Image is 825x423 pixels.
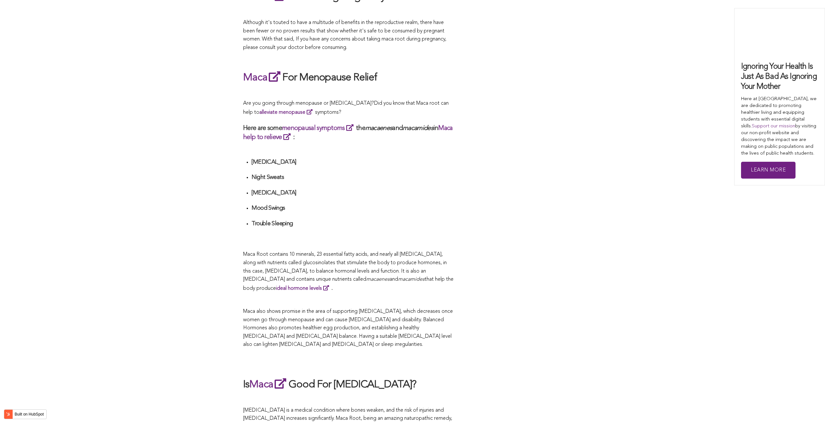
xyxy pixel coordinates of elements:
button: Built on HubSpot [4,409,47,419]
strong: . [276,286,333,291]
h4: [MEDICAL_DATA] [252,189,454,197]
h4: Mood Swings [252,205,454,212]
h3: Here are some the and in : [243,123,454,142]
a: Maca [249,380,289,390]
h4: [MEDICAL_DATA] [252,159,454,166]
label: Built on HubSpot [12,410,46,418]
span: and [390,277,398,282]
span: macamides [398,277,425,282]
h2: Is Good For [MEDICAL_DATA]? [243,377,454,392]
h4: Trouble Sleeping [252,220,454,228]
a: Learn More [741,162,796,179]
a: alleviate menopause [259,110,315,115]
img: HubSpot sprocket logo [4,410,12,418]
span: macaenes [366,277,390,282]
em: macamides [403,125,433,132]
h4: Night Sweats [252,174,454,181]
span: that help the body produce [243,277,454,291]
span: Are you going through menopause or [MEDICAL_DATA]? [243,101,374,106]
h2: For Menopause Relief [243,70,454,85]
a: Maca help to relieve [243,125,453,141]
a: ideal hormone levels [276,286,332,291]
a: Maca [243,73,282,83]
span: Maca also shows promise in the area of supporting [MEDICAL_DATA], which decreases once women go t... [243,309,453,347]
a: menopausal symptoms [282,125,356,132]
span: Maca Root contains 10 minerals, 23 essential fatty acids, and nearly all [MEDICAL_DATA], along wi... [243,252,447,282]
span: Although it's touted to have a multitude of benefits in the reproductive realm, there have been f... [243,20,446,50]
em: macaenes [365,125,392,132]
